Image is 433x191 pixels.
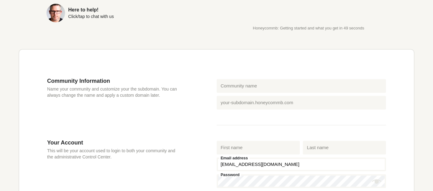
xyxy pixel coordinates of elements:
button: Show password [372,177,381,186]
a: Here to help!Click/tap to chat with us [46,4,203,22]
img: Sean [46,4,65,22]
div: Here to help! [68,7,114,12]
h3: Community Information [47,78,179,84]
input: First name [217,141,300,154]
input: Email address [217,158,386,171]
p: Honeycommb: Getting started and what you get in 49 seconds [231,26,387,30]
label: Email address [219,156,250,160]
input: your-subdomain.honeycommb.com [217,96,386,109]
div: Click/tap to chat with us [68,14,114,19]
h3: Your Account [47,139,179,146]
p: This will be your account used to login to both your community and the administrative Control Cen... [47,148,179,160]
input: Community name [217,79,386,93]
label: Password [219,173,241,177]
p: Name your community and customize your the subdomain. You can always change the name and apply a ... [47,86,179,98]
input: Last name [303,141,386,154]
